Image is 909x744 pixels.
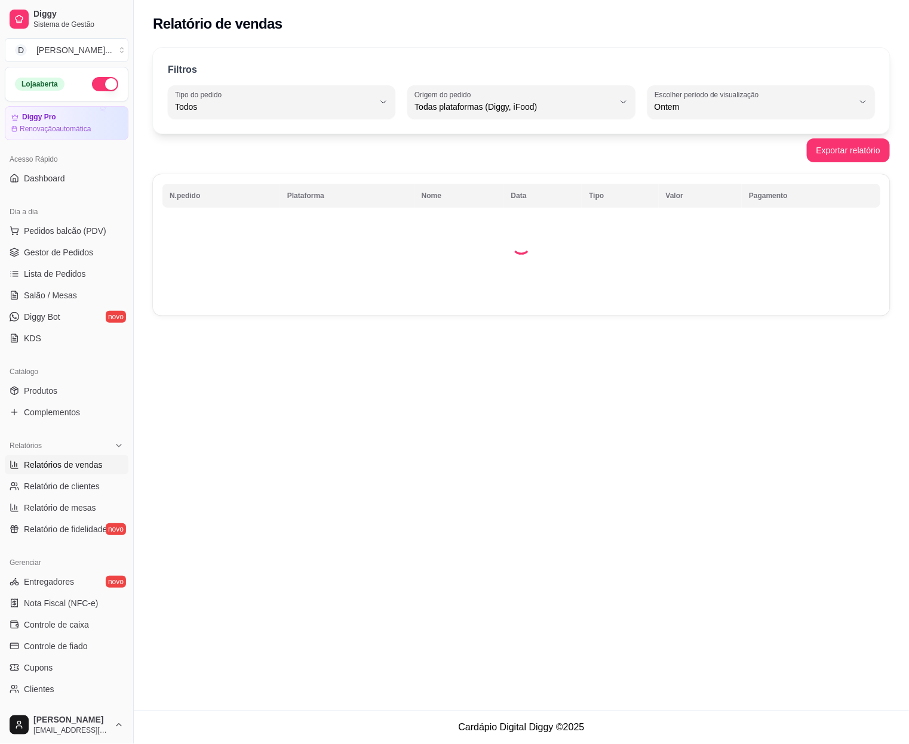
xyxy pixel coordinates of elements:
button: [PERSON_NAME][EMAIL_ADDRESS][DOMAIN_NAME] [5,711,128,739]
a: Relatório de clientes [5,477,128,496]
span: Estoque [24,705,54,717]
span: Diggy [33,9,124,20]
a: Dashboard [5,169,128,188]
h2: Relatório de vendas [153,14,282,33]
a: Controle de fiado [5,637,128,656]
a: Gestor de Pedidos [5,243,128,262]
span: D [15,44,27,56]
span: Relatórios de vendas [24,459,103,471]
div: Catálogo [5,362,128,381]
button: Origem do pedidoTodas plataformas (Diggy, iFood) [407,85,635,119]
span: Controle de fiado [24,640,88,652]
a: DiggySistema de Gestão [5,5,128,33]
span: Gestor de Pedidos [24,246,93,258]
a: Produtos [5,381,128,400]
span: KDS [24,332,41,344]
a: Cupons [5,658,128,677]
span: Produtos [24,385,57,397]
span: Todos [175,101,374,113]
div: Loja aberta [15,78,65,91]
span: Salão / Mesas [24,289,77,301]
button: Alterar Status [92,77,118,91]
p: Filtros [168,63,197,77]
div: Loading [512,236,531,255]
label: Tipo do pedido [175,89,226,100]
a: Entregadoresnovo [5,572,128,591]
span: Entregadores [24,576,74,588]
article: Diggy Pro [22,113,56,122]
span: Relatório de mesas [24,502,96,514]
button: Pedidos balcão (PDV) [5,221,128,240]
article: Renovação automática [20,124,91,134]
span: Relatório de clientes [24,480,100,492]
label: Origem do pedido [414,89,475,100]
span: Nota Fiscal (NFC-e) [24,597,98,609]
a: KDS [5,329,128,348]
div: Gerenciar [5,553,128,572]
a: Clientes [5,680,128,699]
a: Relatórios de vendas [5,455,128,474]
div: [PERSON_NAME] ... [36,44,112,56]
a: Controle de caixa [5,615,128,634]
span: Relatórios [10,441,42,450]
span: Complementos [24,406,80,418]
a: Estoque [5,701,128,720]
a: Diggy ProRenovaçãoautomática [5,106,128,140]
span: Todas plataformas (Diggy, iFood) [414,101,613,113]
a: Relatório de mesas [5,498,128,517]
a: Relatório de fidelidadenovo [5,520,128,539]
span: Controle de caixa [24,619,89,631]
span: Relatório de fidelidade [24,523,107,535]
span: Ontem [655,101,853,113]
button: Select a team [5,38,128,62]
a: Diggy Botnovo [5,307,128,326]
a: Nota Fiscal (NFC-e) [5,594,128,613]
a: Lista de Pedidos [5,264,128,283]
div: Acesso Rápido [5,150,128,169]
button: Escolher período de visualizaçãoOntem [647,85,875,119]
span: Pedidos balcão (PDV) [24,225,106,237]
span: Lista de Pedidos [24,268,86,280]
span: [PERSON_NAME] [33,715,109,726]
span: Dashboard [24,172,65,184]
label: Escolher período de visualização [655,89,763,100]
span: Cupons [24,662,53,674]
a: Salão / Mesas [5,286,128,305]
a: Complementos [5,403,128,422]
button: Tipo do pedidoTodos [168,85,395,119]
span: Sistema de Gestão [33,20,124,29]
div: Dia a dia [5,202,128,221]
span: Clientes [24,683,54,695]
footer: Cardápio Digital Diggy © 2025 [134,710,909,744]
button: Exportar relatório [807,138,890,162]
span: [EMAIL_ADDRESS][DOMAIN_NAME] [33,726,109,735]
span: Diggy Bot [24,311,60,323]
